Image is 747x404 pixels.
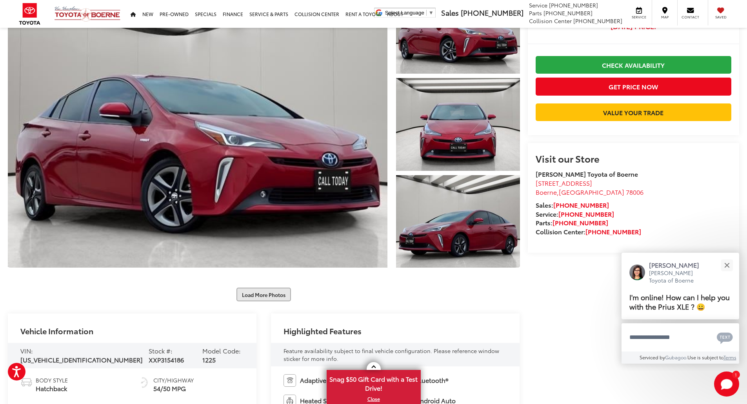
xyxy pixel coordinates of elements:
strong: [PERSON_NAME] Toyota of Boerne [536,169,638,178]
span: [GEOGRAPHIC_DATA] [559,187,624,196]
span: , [536,187,643,196]
span: Stock #: [149,346,173,355]
svg: Start Chat [714,371,739,397]
a: Check Availability [536,56,731,74]
span: 1 [735,373,737,376]
a: Terms [723,354,736,361]
span: City/Highway [153,376,194,384]
span: Feature availability subject to final vehicle configuration. Please reference window sticker for ... [284,347,499,362]
p: [PERSON_NAME] [649,261,707,269]
strong: Service: [536,209,614,218]
span: Bluetooth® [416,376,448,385]
span: Saved [712,14,729,20]
h2: Vehicle Information [20,326,93,335]
button: Toggle Chat Window [714,371,739,397]
button: Chat with SMS [714,328,735,346]
span: [PHONE_NUMBER] [573,17,622,25]
span: 78006 [626,187,643,196]
a: Value Your Trade [536,103,731,121]
span: I'm online! How can I help you with the Prius XLE ? 😀 [629,292,730,312]
span: Collision Center [529,17,572,25]
span: 54/50 MPG [153,384,194,393]
strong: Collision Center: [536,227,641,236]
span: Serviced by [640,354,665,361]
h2: Highlighted Features [284,326,362,335]
span: Parts [529,9,542,17]
span: Service [529,1,547,9]
textarea: Type your message [622,323,739,351]
img: Adaptive Cruise Control [284,374,296,387]
span: [PHONE_NUMBER] [461,7,523,18]
span: 1225 [202,355,216,364]
span: Use is subject to [687,354,723,361]
span: Model Code: [202,346,241,355]
img: Fuel Economy [138,376,151,389]
span: Body Style [36,376,68,384]
p: [PERSON_NAME] Toyota of Boerne [649,269,707,284]
a: Expand Photo 3 [396,175,520,268]
strong: Parts: [536,218,608,227]
span: Map [656,14,673,20]
a: Select Language​ [385,10,434,16]
strong: Sales: [536,200,609,209]
span: XXP3154186 [149,355,184,364]
span: ​ [426,10,427,16]
a: [PHONE_NUMBER] [553,200,609,209]
button: Get Price Now [536,78,731,95]
a: [PHONE_NUMBER] [585,227,641,236]
span: [STREET_ADDRESS] [536,178,592,187]
span: ▼ [429,10,434,16]
span: Sales [441,7,459,18]
span: Hatchback [36,384,68,393]
span: [PHONE_NUMBER] [549,1,598,9]
a: Expand Photo 2 [396,78,520,171]
button: Close [718,257,735,274]
span: Select Language [385,10,424,16]
img: 2022 Toyota Prius XLE [394,77,521,172]
svg: Text [717,332,733,344]
span: VIN: [20,346,33,355]
span: Service [630,14,648,20]
h2: Visit our Store [536,153,731,163]
a: [PHONE_NUMBER] [553,218,608,227]
button: Load More Photos [236,288,291,301]
div: Close[PERSON_NAME][PERSON_NAME] Toyota of BoerneI'm online! How can I help you with the Prius XLE... [622,253,739,364]
a: Gubagoo. [665,354,687,361]
span: Snag $50 Gift Card with a Test Drive! [327,371,420,395]
img: 2022 Toyota Prius XLE [394,174,521,269]
span: Contact [682,14,699,20]
span: Boerne [536,187,557,196]
span: [US_VEHICLE_IDENTIFICATION_NUMBER] [20,355,143,364]
span: [DATE] Price: [536,22,731,30]
img: Vic Vaughan Toyota of Boerne [54,6,121,22]
span: [PHONE_NUMBER] [543,9,593,17]
a: [STREET_ADDRESS] Boerne,[GEOGRAPHIC_DATA] 78006 [536,178,643,196]
span: Adaptive Cruise Control [300,376,372,385]
a: [PHONE_NUMBER] [558,209,614,218]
